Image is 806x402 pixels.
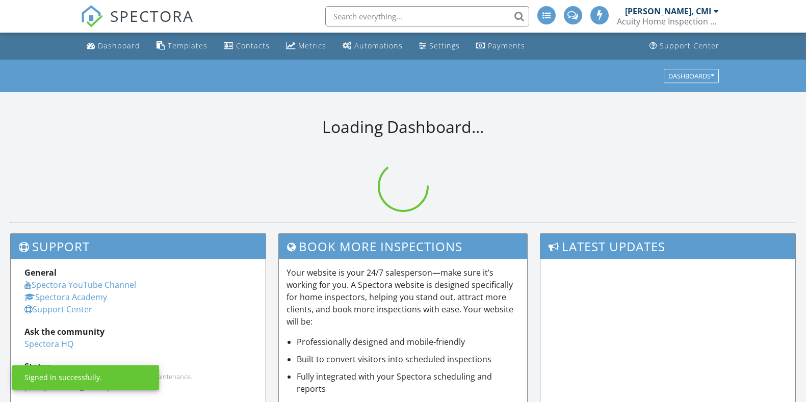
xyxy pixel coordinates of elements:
div: Contacts [236,41,270,50]
button: Dashboards [664,69,719,83]
li: Professionally designed and mobile-friendly [297,336,520,348]
div: Automations [354,41,403,50]
div: Payments [488,41,525,50]
a: Contacts [220,37,274,56]
a: Dashboard [83,37,144,56]
div: Settings [429,41,460,50]
li: Fully integrated with your Spectora scheduling and reports [297,370,520,395]
div: Dashboard [98,41,140,50]
h3: Book More Inspections [279,234,528,259]
div: Support Center [660,41,719,50]
a: Spectora HQ [24,338,73,350]
li: Built to convert visitors into scheduled inspections [297,353,520,365]
a: Spectora YouTube Channel [24,279,136,290]
div: Signed in successfully. [24,372,102,383]
img: The Best Home Inspection Software - Spectora [81,5,103,28]
a: Spectora Academy [24,291,107,303]
h3: Latest Updates [540,234,795,259]
input: Search everything... [325,6,529,26]
div: [PERSON_NAME], CMI [625,6,711,16]
div: Status [24,360,252,372]
a: Settings [415,37,464,56]
div: Templates [168,41,207,50]
a: Metrics [282,37,330,56]
a: Support Center [645,37,723,56]
div: Ask the community [24,326,252,338]
div: Metrics [298,41,326,50]
a: Templates [152,37,212,56]
a: Support Center [24,304,92,315]
div: Acuity Home Inspection Services [617,16,719,26]
a: Payments [472,37,529,56]
strong: General [24,267,57,278]
a: SPECTORA [81,14,194,35]
span: SPECTORA [110,5,194,26]
a: Automations (Advanced) [339,37,407,56]
div: Dashboards [668,72,714,79]
h3: Support [11,234,266,259]
p: Your website is your 24/7 salesperson—make sure it’s working for you. A Spectora website is desig... [287,266,520,328]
